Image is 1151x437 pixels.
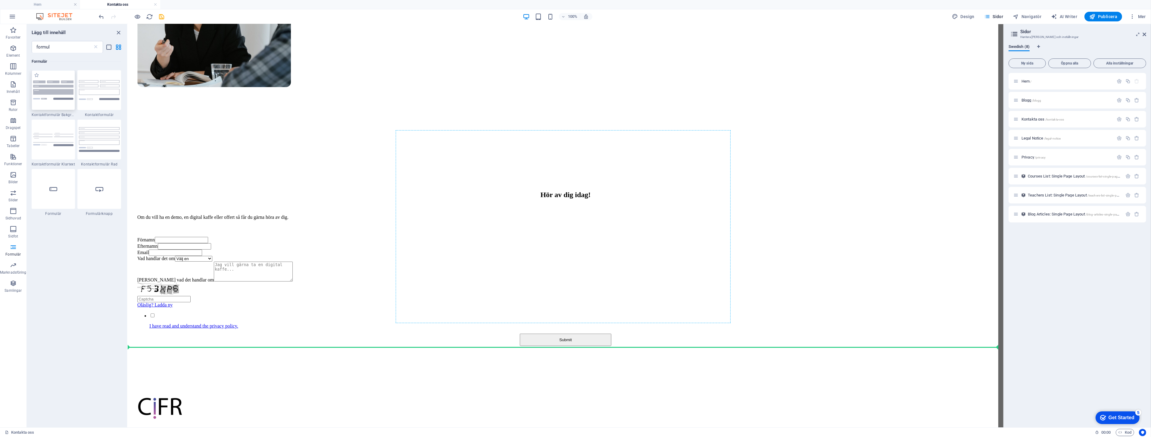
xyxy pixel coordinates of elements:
[115,29,122,36] button: close panel
[1022,136,1061,140] span: Klicka för att öppna sida
[8,198,18,203] p: Slider
[950,12,977,21] div: Design (Ctrl+Alt+Y)
[1084,12,1122,21] button: Publicera
[1009,43,1030,52] span: Swedish (8)
[1125,98,1131,103] div: Duplicera
[568,13,578,20] h6: 100%
[1020,79,1114,83] div: Hem/
[5,71,21,76] p: Kolumner
[9,107,18,112] p: Rutor
[1021,212,1026,217] div: Denna layout används som en mall för alla objekt (som ett blogginlägg) i denna samling. Innehålle...
[1051,61,1088,65] span: Öppna alla
[33,133,74,146] img: contact-form-plain.svg
[32,58,121,65] h6: Formulär
[984,14,1003,20] span: Sidor
[1022,98,1041,102] span: Klicka för att öppna sida
[1106,430,1106,435] span: :
[1049,12,1080,21] button: AI Writer
[950,12,977,21] button: Design
[32,211,75,216] span: Formulär
[5,252,21,257] p: Formulär
[1021,174,1026,179] div: Denna layout används som en mall för alla objekt (som ett blogginlägg) i denna samling. Innehålle...
[1032,99,1041,102] span: /blogg
[5,288,22,293] p: Samlingar
[6,35,20,40] p: Favoriter
[1117,117,1122,122] div: Inställningar
[1125,155,1131,160] div: Duplicera
[1134,98,1140,103] div: Radera
[1020,136,1114,140] div: Legal Notice/legal-notice
[1117,155,1122,160] div: Inställningar
[1013,14,1041,20] span: Navigatör
[32,41,93,53] input: Sök
[1101,429,1111,436] span: 00 00
[105,43,113,51] button: list-view
[1125,212,1131,217] div: Inställningar
[1134,117,1140,122] div: Radera
[559,13,580,20] button: 100%
[8,180,18,184] p: Bilder
[158,13,165,20] i: Spara (Ctrl+S)
[32,162,75,167] span: Kontaktformulär Klartext
[1096,61,1143,65] span: Alla inställningar
[1028,212,1129,216] span: Klicka för att öppna sida
[7,143,20,148] p: Tabeller
[1022,155,1046,159] span: Klicka för att öppna sida
[1020,117,1114,121] div: Kontakta oss/kontakta-oss
[32,70,75,117] div: Kontaktformulär Bakgrund
[34,73,39,78] span: Lägg till favoriter
[1125,79,1131,84] div: Duplicera
[5,3,49,16] div: Get Started 5 items remaining, 0% complete
[1134,155,1140,160] div: Radera
[80,1,160,8] h4: Kontakta oss
[1125,193,1131,198] div: Inställningar
[146,13,153,20] i: Uppdatera sida
[1134,79,1140,84] div: Startsidan kan inte raderas
[1044,137,1061,140] span: /legal-notice
[1020,98,1114,102] div: Blogg/blogg
[35,13,80,20] img: Editor Logo
[1028,193,1131,197] span: Klicka för att öppna sida
[1020,29,1146,34] h2: Sidor
[1089,14,1117,20] span: Publicera
[98,13,105,20] i: Ångra: Ändra platshållare (Ctrl+Z)
[1020,34,1134,40] h3: Hantera [PERSON_NAME] och inställningar
[77,120,121,167] div: Kontaktformulär Rad
[1116,429,1134,436] button: Kod
[1086,175,1128,178] span: /courses-list-single-page-layout
[33,80,74,100] img: form-with-background.svg
[1117,136,1122,141] div: Inställningar
[584,14,589,19] i: Justera zoomnivån automatiskt vid storleksändring för att passa vald enhet.
[32,120,75,167] div: Kontaktformulär Klartext
[1009,45,1146,56] div: Språkflikar
[32,29,66,36] h6: Lägg till innehåll
[1026,193,1122,197] div: Teachers List: Single Page Layout/teachers-list-single-page-layout
[146,13,153,20] button: reload
[982,12,1006,21] button: Sidor
[32,112,75,117] span: Kontaktformulär Bakgrund
[115,43,122,51] button: grid-view
[45,1,51,7] div: 5
[1093,58,1146,68] button: Alla inställningar
[6,125,20,130] p: Dragspel
[1009,58,1046,68] button: Ny sida
[1118,429,1131,436] span: Kod
[5,216,21,221] p: Sidhuvud
[1048,58,1091,68] button: Öppna alla
[134,13,141,20] button: Klicka här för att lämna förhandsvisningsläge och fortsätta redigera
[1095,429,1111,436] h6: Sessionstid
[7,89,20,94] p: Innehåll
[77,211,121,216] span: Formulärknapp
[1051,14,1077,20] span: AI Writer
[952,14,975,20] span: Design
[1134,136,1140,141] div: Radera
[1127,12,1148,21] button: Mer
[1010,12,1044,21] button: Navigatör
[1011,61,1043,65] span: Ny sida
[1125,117,1131,122] div: Duplicera
[1134,193,1140,198] div: Radera
[1087,194,1131,197] span: /teachers-list-single-page-layout
[1021,193,1026,198] div: Denna layout används som en mall för alla objekt (som ett blogginlägg) i denna samling. Innehålle...
[98,13,105,20] button: undo
[6,53,20,58] p: Element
